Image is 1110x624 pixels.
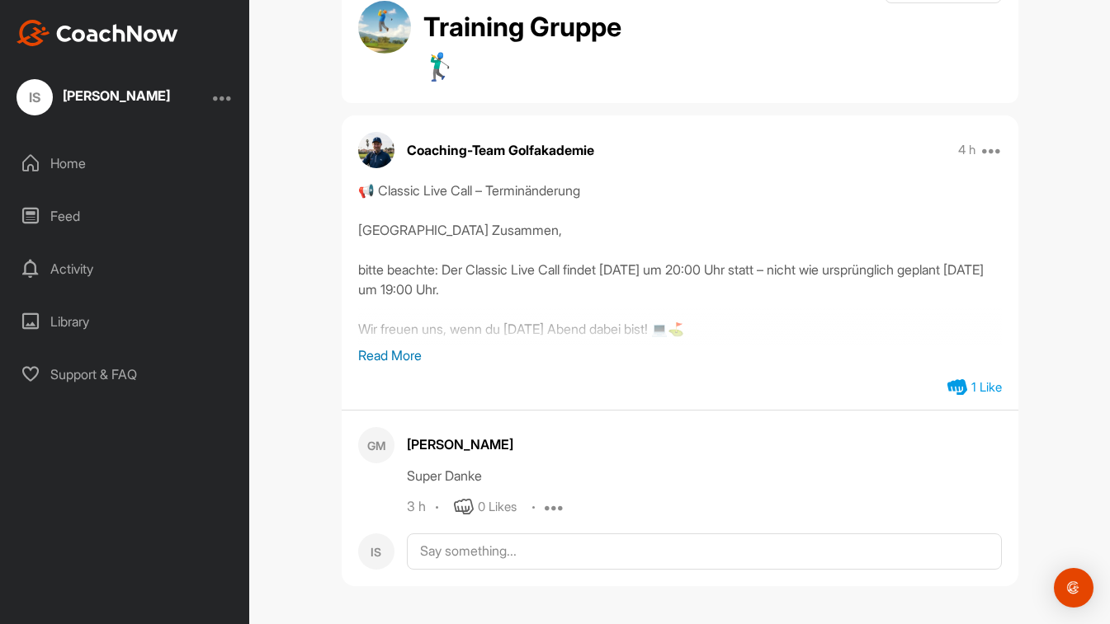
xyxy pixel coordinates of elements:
div: Home [9,143,242,184]
div: 0 Likes [478,498,517,517]
img: CoachNow [17,20,178,46]
p: 4 h [958,142,975,158]
div: 📢 Classic Live Call – Terminänderung [GEOGRAPHIC_DATA] Zusammen, bitte beachte: Der Classic Live ... [358,181,1002,345]
div: Library [9,301,242,342]
div: [PERSON_NAME] [63,89,170,102]
div: Support & FAQ [9,354,242,395]
img: avatar [358,1,411,54]
div: [PERSON_NAME] [407,434,1002,454]
div: Open Intercom Messenger [1054,568,1093,608]
div: IS [358,533,394,570]
p: Read More [358,345,1002,365]
div: IS [17,79,53,115]
div: 1 Like [971,378,1002,397]
div: 3 h [407,499,426,515]
p: Coaching-Team Golfakademie [407,140,594,160]
img: avatar [358,132,394,168]
div: GM [358,427,394,463]
div: Super Danke [407,466,1002,486]
div: Activity [9,248,242,289]
div: Feed [9,195,242,237]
